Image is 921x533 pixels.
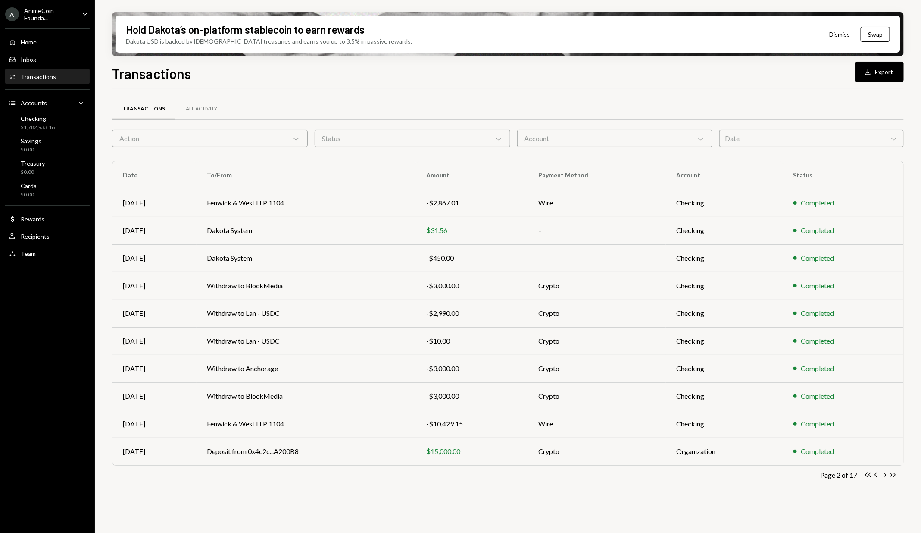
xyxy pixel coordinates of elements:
div: Completed [801,198,834,208]
th: Payment Method [528,161,666,189]
th: Account [666,161,783,189]
div: Page 2 of 17 [820,471,857,479]
td: Crypto [528,382,666,410]
div: -$2,867.01 [427,198,518,208]
td: Crypto [528,438,666,465]
div: [DATE] [123,391,186,401]
td: Checking [666,189,783,217]
div: Status [315,130,510,147]
h1: Transactions [112,65,191,82]
td: Wire [528,189,666,217]
div: Completed [801,308,834,319]
div: Team [21,250,36,257]
td: Dakota System [197,244,416,272]
a: Team [5,246,90,261]
div: $0.00 [21,191,37,199]
div: [DATE] [123,253,186,263]
td: – [528,244,666,272]
td: Checking [666,217,783,244]
td: Withdraw to BlockMedia [197,272,416,300]
td: Fenwick & West LLP 1104 [197,410,416,438]
div: $0.00 [21,146,41,154]
td: Wire [528,410,666,438]
td: Withdraw to BlockMedia [197,382,416,410]
div: Action [112,130,308,147]
div: $15,000.00 [427,446,518,457]
th: Date [112,161,197,189]
div: -$3,000.00 [427,363,518,374]
div: All Activity [186,105,217,113]
button: Swap [861,27,890,42]
div: Transactions [122,105,165,113]
a: Checking$1,782,933.16 [5,112,90,133]
div: Completed [801,336,834,346]
div: Treasury [21,160,45,167]
div: Home [21,38,37,46]
div: [DATE] [123,198,186,208]
div: Completed [801,446,834,457]
div: $0.00 [21,169,45,176]
td: Withdraw to Lan - USDC [197,327,416,355]
td: Crypto [528,327,666,355]
div: Completed [801,419,834,429]
th: To/From [197,161,416,189]
div: Dakota USD is backed by [DEMOGRAPHIC_DATA] treasuries and earns you up to 3.5% in passive rewards. [126,37,412,46]
a: Savings$0.00 [5,135,90,155]
td: Crypto [528,355,666,382]
a: Home [5,34,90,50]
td: Checking [666,327,783,355]
div: $31.56 [427,225,518,236]
td: Checking [666,410,783,438]
th: Status [783,161,903,189]
td: Dakota System [197,217,416,244]
div: Transactions [21,73,56,80]
a: Rewards [5,211,90,227]
td: – [528,217,666,244]
div: Accounts [21,99,47,107]
div: AnimeCoin Founda... [24,7,75,22]
div: [DATE] [123,281,186,291]
td: Crypto [528,272,666,300]
div: Cards [21,182,37,189]
div: -$3,000.00 [427,391,518,401]
td: Checking [666,355,783,382]
td: Deposit from 0x4c2c...A200B8 [197,438,416,465]
div: Recipients [21,233,50,240]
td: Checking [666,244,783,272]
a: All Activity [175,98,228,120]
div: Completed [801,225,834,236]
div: Completed [801,253,834,263]
a: Treasury$0.00 [5,157,90,178]
div: Account [517,130,713,147]
a: Accounts [5,95,90,110]
td: Crypto [528,300,666,327]
div: [DATE] [123,225,186,236]
div: $1,782,933.16 [21,124,55,131]
div: [DATE] [123,446,186,457]
a: Transactions [5,69,90,84]
div: Hold Dakota’s on-platform stablecoin to earn rewards [126,22,365,37]
div: [DATE] [123,308,186,319]
div: [DATE] [123,363,186,374]
td: Checking [666,300,783,327]
td: Withdraw to Anchorage [197,355,416,382]
div: -$3,000.00 [427,281,518,291]
button: Export [855,62,904,82]
div: -$10,429.15 [427,419,518,429]
div: Savings [21,137,41,145]
div: Completed [801,391,834,401]
a: Transactions [112,98,175,120]
div: Date [719,130,904,147]
a: Inbox [5,51,90,67]
div: Inbox [21,56,36,63]
div: -$2,990.00 [427,308,518,319]
button: Dismiss [818,24,861,44]
td: Checking [666,382,783,410]
div: Completed [801,363,834,374]
div: Completed [801,281,834,291]
div: [DATE] [123,419,186,429]
div: Rewards [21,215,44,223]
div: [DATE] [123,336,186,346]
th: Amount [416,161,528,189]
a: Cards$0.00 [5,180,90,200]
